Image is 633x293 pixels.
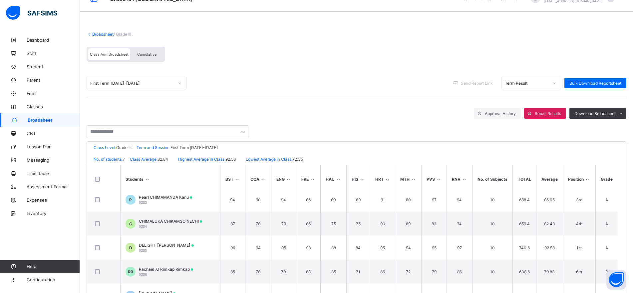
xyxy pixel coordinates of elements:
span: Send Report Link [461,81,493,86]
td: 96 [220,236,245,260]
div: Term Result [505,81,549,86]
span: DELIGHT [PERSON_NAME] [139,243,194,248]
span: No. of students: [94,157,123,162]
th: Students [120,165,220,193]
span: CHIMALUKA CHIKAMSO NECHI [139,219,202,224]
span: First Term [DATE]-[DATE] [170,145,218,150]
i: Sort in Ascending Order [359,177,365,182]
td: 94 [271,188,296,212]
span: A [601,245,613,250]
td: 95 [271,236,296,260]
td: 86 [296,188,320,212]
th: PVS [421,165,447,193]
span: Staff [27,51,80,56]
span: Class Arm Broadsheet [90,52,129,57]
span: Student [27,64,80,69]
span: Rachael .O Rimkap Rimkap [139,267,193,272]
td: 91 [370,188,395,212]
th: Grade [595,165,618,193]
th: ENG [271,165,296,193]
i: Sort in Ascending Order [436,177,442,182]
span: 0303 [139,200,147,204]
i: Sort in Ascending Order [286,177,291,182]
td: 90 [245,188,271,212]
td: 85 [220,260,245,284]
span: Recall Results [535,111,561,116]
span: Approval History [485,111,516,116]
td: 79 [421,260,447,284]
td: 89 [395,212,421,236]
th: HRT [370,165,395,193]
span: Class Level: [94,145,116,150]
span: Messaging [27,157,80,163]
span: Download Broadsheet [574,111,616,116]
i: Sort in Ascending Order [462,177,467,182]
span: 659.4 [518,221,531,226]
span: P [129,197,132,202]
span: 82.84 [158,157,168,162]
td: 70 [271,260,296,284]
th: HAU [320,165,346,193]
span: 0305 [139,248,147,252]
td: 97 [421,188,447,212]
td: 71 [346,260,370,284]
span: Grade III [116,145,132,150]
td: 75 [320,212,346,236]
th: RNV [447,165,472,193]
span: A [601,221,613,226]
span: Inventory [27,211,80,216]
td: 94 [220,188,245,212]
td: 86 [370,260,395,284]
td: 74 [447,212,472,236]
td: 94 [447,188,472,212]
span: Lesson Plan [27,144,80,149]
td: 97 [447,236,472,260]
th: BST [220,165,245,193]
i: Sort in Ascending Order [336,177,341,182]
td: 86 [296,212,320,236]
span: Configuration [27,277,80,282]
span: Pearl CHIMAMANDA Kanu [139,195,192,200]
span: 638.6 [518,269,531,274]
span: 0304 [139,224,147,228]
button: Open asap [606,270,626,290]
i: Sort in Ascending Order [310,177,315,182]
td: 86 [447,260,472,284]
span: Class Average: [130,157,158,162]
span: Classes [27,104,80,109]
span: 0306 [139,272,147,276]
span: B [601,269,613,274]
td: 94 [245,236,271,260]
i: Sort in Ascending Order [585,177,590,182]
td: 69 [346,188,370,212]
td: 85 [320,260,346,284]
div: First Term [DATE]-[DATE] [90,81,174,86]
span: 7 [123,157,125,162]
th: Position [563,165,595,193]
td: 87 [220,212,245,236]
span: 72.35 [292,157,303,162]
span: 688.4 [518,197,531,202]
span: Time Table [27,171,80,176]
td: 95 [421,236,447,260]
i: Sort Ascending [145,177,150,182]
th: TOTAL [512,165,536,193]
span: / Grade III . [114,32,133,37]
th: HIS [346,165,370,193]
td: 80 [320,188,346,212]
td: 93 [296,236,320,260]
i: Sort in Ascending Order [260,177,266,182]
span: A [601,197,613,202]
td: 88 [320,236,346,260]
i: Sort in Ascending Order [385,177,390,182]
span: 82.43 [541,221,558,226]
td: 90 [370,212,395,236]
span: 4th [568,221,590,226]
span: 740.6 [518,245,531,250]
td: 79 [271,212,296,236]
th: Average [536,165,563,193]
span: Expenses [27,197,80,203]
td: 83 [421,212,447,236]
span: Broadsheet [28,117,80,123]
span: D [129,245,132,250]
